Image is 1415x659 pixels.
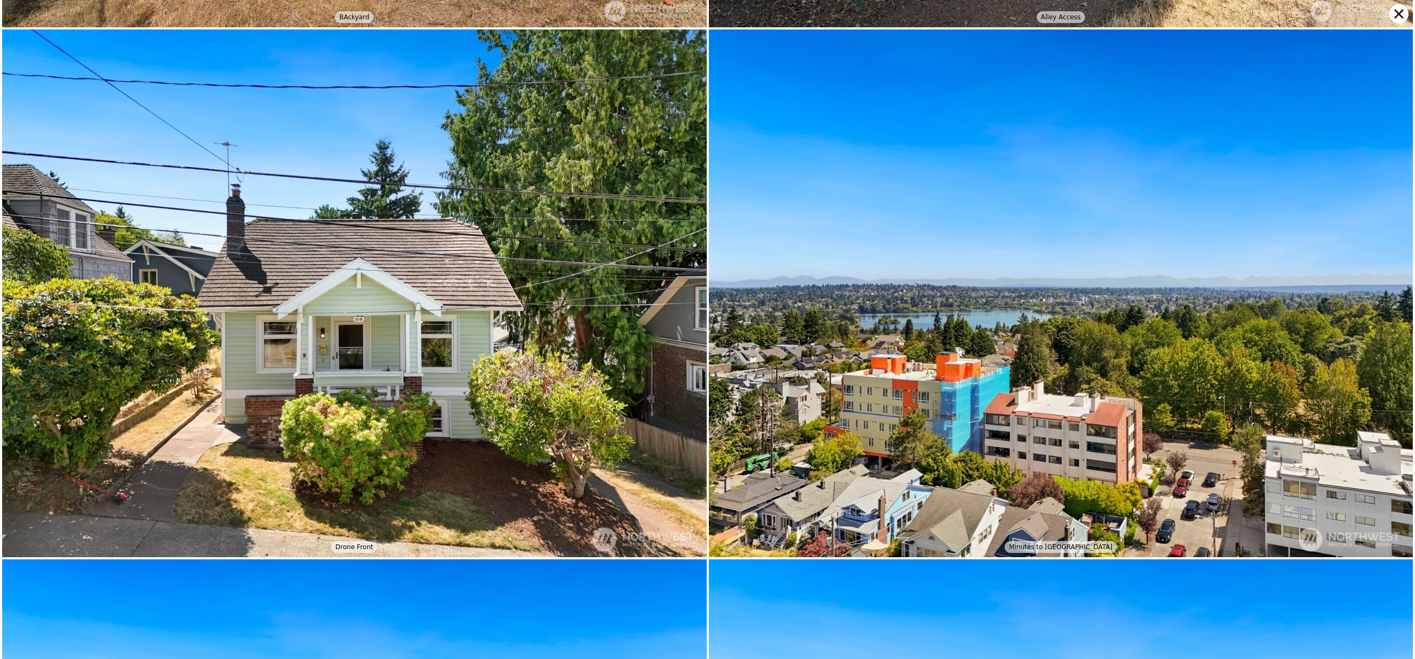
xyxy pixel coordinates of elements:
[709,29,1413,558] img: Minutes to Greenlake
[1005,541,1117,553] div: Minutes to [GEOGRAPHIC_DATA]
[2,29,707,558] img: Drone Front
[335,11,373,23] div: BAckyard
[1037,11,1085,23] div: Alley Access
[331,541,377,553] div: Drone Front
